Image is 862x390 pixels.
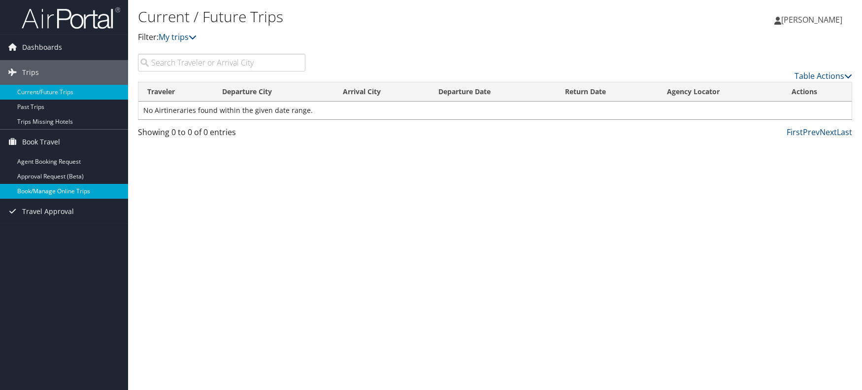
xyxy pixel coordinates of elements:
[22,35,62,60] span: Dashboards
[22,6,120,30] img: airportal-logo.png
[774,5,852,35] a: [PERSON_NAME]
[795,71,852,81] a: Table Actions
[658,82,783,102] th: Agency Locator: activate to sort column ascending
[820,127,837,138] a: Next
[430,82,556,102] th: Departure Date: activate to sort column descending
[22,60,39,85] span: Trips
[787,127,803,138] a: First
[213,82,334,102] th: Departure City: activate to sort column ascending
[138,102,852,119] td: No Airtineraries found within the given date range.
[837,127,852,138] a: Last
[138,82,213,102] th: Traveler: activate to sort column ascending
[159,32,197,42] a: My trips
[138,31,614,44] p: Filter:
[138,54,305,71] input: Search Traveler or Arrival City
[783,82,852,102] th: Actions
[22,199,74,224] span: Travel Approval
[138,6,614,27] h1: Current / Future Trips
[556,82,658,102] th: Return Date: activate to sort column ascending
[138,126,305,143] div: Showing 0 to 0 of 0 entries
[22,130,60,154] span: Book Travel
[781,14,842,25] span: [PERSON_NAME]
[334,82,430,102] th: Arrival City: activate to sort column ascending
[803,127,820,138] a: Prev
